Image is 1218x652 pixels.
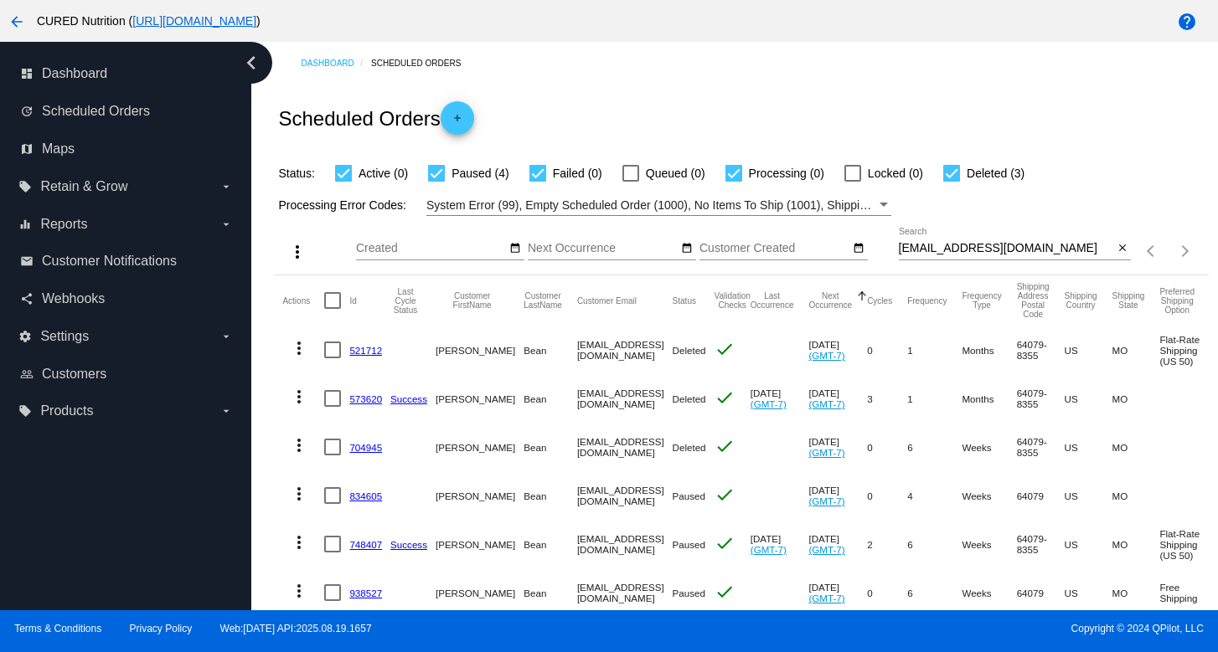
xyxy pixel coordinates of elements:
[426,195,891,216] mat-select: Filter by Processing Error Codes
[699,242,850,255] input: Customer Created
[808,326,867,374] mat-cell: [DATE]
[42,291,105,306] span: Webhooks
[289,532,309,552] mat-icon: more_vert
[1112,374,1160,423] mat-cell: MO
[18,218,32,231] i: equalizer
[1065,471,1112,520] mat-cell: US
[962,568,1016,617] mat-cell: Weeks
[1112,520,1160,568] mat-cell: MO
[623,623,1204,634] span: Copyright © 2024 QPilot, LLC
[18,180,32,193] i: local_offer
[1017,282,1050,319] button: Change sorting for ShippingPostcode
[509,242,521,255] mat-icon: date_range
[867,326,907,374] mat-cell: 0
[356,242,507,255] input: Created
[1017,326,1065,374] mat-cell: 64079-8355
[447,112,467,132] mat-icon: add
[715,436,735,456] mat-icon: check
[20,60,233,87] a: dashboard Dashboard
[7,12,27,32] mat-icon: arrow_back
[962,326,1016,374] mat-cell: Months
[808,471,867,520] mat-cell: [DATE]
[349,490,382,501] a: 834605
[219,180,233,193] i: arrow_drop_down
[524,326,577,374] mat-cell: Bean
[577,568,673,617] mat-cell: [EMAIL_ADDRESS][DOMAIN_NAME]
[436,520,524,568] mat-cell: [PERSON_NAME]
[808,423,867,471] mat-cell: [DATE]
[219,330,233,343] i: arrow_drop_down
[907,295,947,305] button: Change sorting for Frequency
[278,167,315,180] span: Status:
[42,141,75,157] span: Maps
[681,242,693,255] mat-icon: date_range
[42,66,107,81] span: Dashboard
[40,217,87,232] span: Reports
[1112,423,1160,471] mat-cell: MO
[18,404,32,418] i: local_offer
[40,403,93,418] span: Products
[967,163,1024,183] span: Deleted (3)
[20,361,233,388] a: people_outline Customers
[20,136,233,162] a: map Maps
[349,345,382,356] a: 521712
[577,423,673,471] mat-cell: [EMAIL_ADDRESS][DOMAIN_NAME]
[20,285,233,312] a: share Webhooks
[219,404,233,418] i: arrow_drop_down
[1135,234,1169,268] button: Previous page
[371,50,476,76] a: Scheduled Orders
[42,104,150,119] span: Scheduled Orders
[808,495,844,506] a: (GMT-7)
[868,163,923,183] span: Locked (0)
[20,105,34,118] i: update
[1065,374,1112,423] mat-cell: US
[18,330,32,343] i: settings
[1112,291,1145,310] button: Change sorting for ShippingState
[359,163,408,183] span: Active (0)
[20,248,233,275] a: email Customer Notifications
[808,544,844,555] a: (GMT-7)
[751,544,787,555] a: (GMT-7)
[962,374,1016,423] mat-cell: Months
[907,520,962,568] mat-cell: 6
[20,254,34,268] i: email
[907,568,962,617] mat-cell: 6
[962,520,1016,568] mat-cell: Weeks
[673,442,706,453] span: Deleted
[577,295,637,305] button: Change sorting for CustomerEmail
[349,539,382,550] a: 748407
[20,367,34,381] i: people_outline
[673,588,705,598] span: Paused
[1017,423,1065,471] mat-cell: 64079-8355
[349,442,382,453] a: 704945
[20,67,34,80] i: dashboard
[715,533,735,553] mat-icon: check
[673,539,705,550] span: Paused
[524,374,577,423] mat-cell: Bean
[962,471,1016,520] mat-cell: Weeks
[1017,374,1065,423] mat-cell: 64079-8355
[436,423,524,471] mat-cell: [PERSON_NAME]
[751,398,787,409] a: (GMT-7)
[1177,12,1197,32] mat-icon: help
[20,292,34,305] i: share
[577,471,673,520] mat-cell: [EMAIL_ADDRESS][DOMAIN_NAME]
[1112,326,1160,374] mat-cell: MO
[1017,471,1065,520] mat-cell: 64079
[1065,520,1112,568] mat-cell: US
[962,423,1016,471] mat-cell: Weeks
[1017,520,1065,568] mat-cell: 64079-8355
[808,520,867,568] mat-cell: [DATE]
[436,326,524,374] mat-cell: [PERSON_NAME]
[808,447,844,458] a: (GMT-7)
[524,471,577,520] mat-cell: Bean
[715,485,735,505] mat-icon: check
[130,623,193,634] a: Privacy Policy
[808,291,852,310] button: Change sorting for NextOccurrenceUtc
[1169,234,1202,268] button: Next page
[577,326,673,374] mat-cell: [EMAIL_ADDRESS][DOMAIN_NAME]
[751,520,809,568] mat-cell: [DATE]
[1117,242,1128,255] mat-icon: close
[436,568,524,617] mat-cell: [PERSON_NAME]
[436,291,508,310] button: Change sorting for CustomerFirstName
